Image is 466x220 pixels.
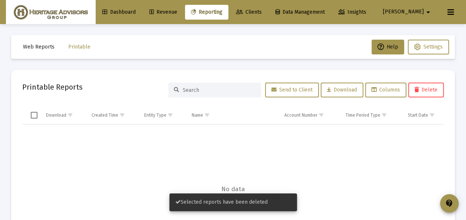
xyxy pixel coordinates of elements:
[340,106,402,124] td: Column Time Period Type
[345,112,380,118] div: Time Period Type
[365,83,406,97] button: Columns
[11,5,90,20] img: Dashboard
[275,9,325,15] span: Data Management
[183,87,255,93] input: Search
[23,44,54,50] span: Web Reports
[236,9,262,15] span: Clients
[191,9,222,15] span: Reporting
[144,112,166,118] div: Entity Type
[408,40,449,54] button: Settings
[429,112,434,118] span: Show filter options for column 'Start Date'
[22,81,83,93] h2: Printable Reports
[445,199,454,208] mat-icon: contact_support
[371,87,400,93] span: Columns
[31,112,37,119] div: Select all
[17,40,60,54] button: Web Reports
[374,4,442,19] button: [PERSON_NAME]
[371,40,404,54] button: Help
[402,106,447,124] td: Column Start Date
[139,106,187,124] td: Column Entity Type
[318,112,324,118] span: Show filter options for column 'Account Number'
[408,83,444,97] button: Delete
[377,44,398,50] span: Help
[414,87,437,93] span: Delete
[67,112,73,118] span: Show filter options for column 'Download'
[424,5,433,20] mat-icon: arrow_drop_down
[149,9,177,15] span: Revenue
[381,112,387,118] span: Show filter options for column 'Time Period Type'
[185,5,228,20] a: Reporting
[270,5,331,20] a: Data Management
[321,83,363,97] button: Download
[265,83,319,97] button: Send to Client
[279,106,340,124] td: Column Account Number
[186,106,279,124] td: Column Name
[119,112,125,118] span: Show filter options for column 'Created Time'
[86,106,139,124] td: Column Created Time
[333,5,372,20] a: Insights
[338,9,366,15] span: Insights
[284,112,317,118] div: Account Number
[192,112,203,118] div: Name
[271,87,313,93] span: Send to Client
[230,5,268,20] a: Clients
[175,199,268,205] span: Selected reports have been deleted
[102,9,136,15] span: Dashboard
[204,112,210,118] span: Show filter options for column 'Name'
[143,5,183,20] a: Revenue
[46,112,66,118] div: Download
[423,44,443,50] span: Settings
[168,112,173,118] span: Show filter options for column 'Entity Type'
[68,44,90,50] span: Printable
[383,9,424,15] span: [PERSON_NAME]
[96,5,142,20] a: Dashboard
[92,112,118,118] div: Created Time
[327,87,357,93] span: Download
[62,40,96,54] button: Printable
[41,106,86,124] td: Column Download
[407,112,428,118] div: Start Date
